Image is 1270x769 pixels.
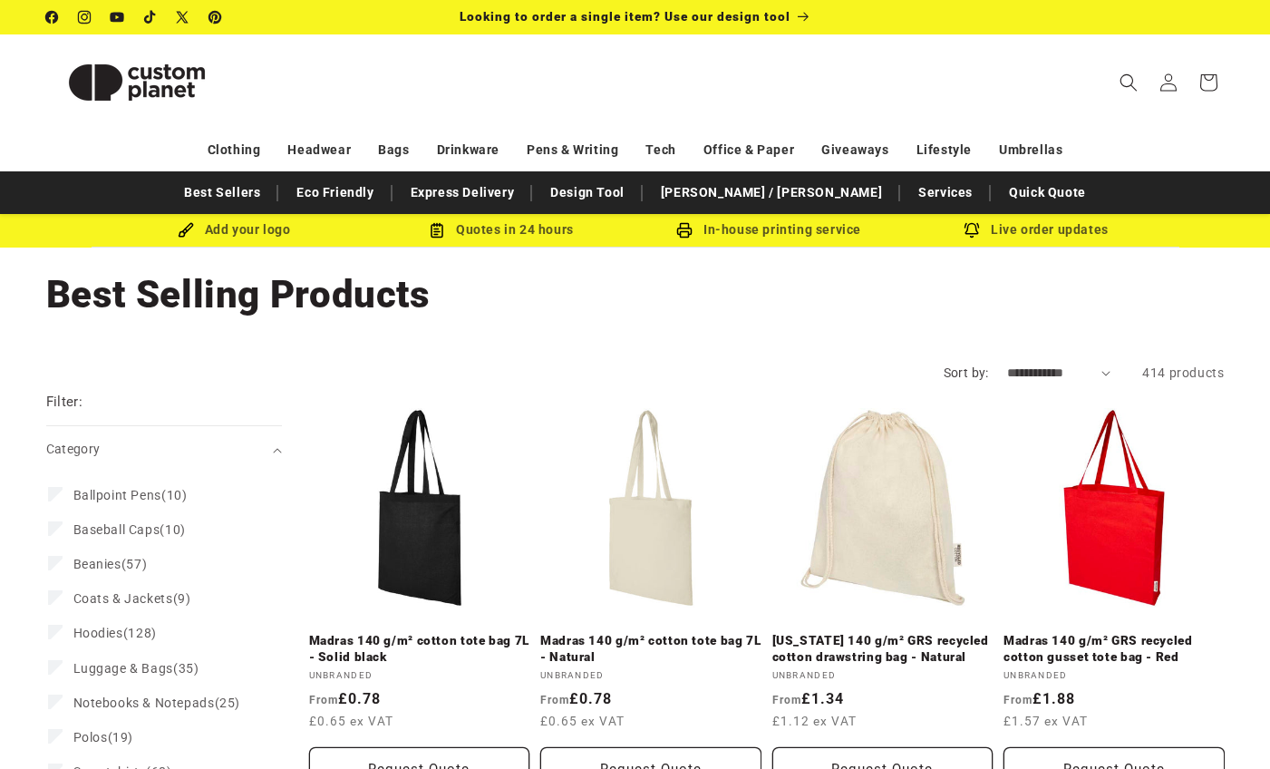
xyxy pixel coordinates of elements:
[73,625,157,641] span: (128)
[999,134,1062,166] a: Umbrellas
[73,695,240,711] span: (25)
[208,134,261,166] a: Clothing
[73,557,121,571] span: Beanies
[903,219,1170,241] div: Live order updates
[73,591,173,606] span: Coats & Jackets
[287,177,383,209] a: Eco Friendly
[73,522,160,537] span: Baseball Caps
[540,633,761,665] a: Madras 140 g/m² cotton tote bag 7L - Natural
[39,34,234,130] a: Custom Planet
[944,365,989,380] label: Sort by:
[1142,365,1224,380] span: 414 products
[73,488,161,502] span: Ballpoint Pens
[1000,177,1095,209] a: Quick Quote
[178,222,194,238] img: Brush Icon
[73,729,133,745] span: (19)
[541,177,634,209] a: Design Tool
[73,626,123,640] span: Hoodies
[73,521,186,538] span: (10)
[703,134,794,166] a: Office & Paper
[1179,682,1270,769] iframe: Chat Widget
[652,177,891,209] a: [PERSON_NAME] / [PERSON_NAME]
[772,633,994,665] a: [US_STATE] 140 g/m² GRS recycled cotton drawstring bag - Natural
[676,222,693,238] img: In-house printing
[916,134,972,166] a: Lifestyle
[73,661,173,676] span: Luggage & Bags
[429,222,445,238] img: Order Updates Icon
[1003,633,1225,665] a: Madras 140 g/m² GRS recycled cotton gusset tote bag - Red
[309,633,530,665] a: Madras 140 g/m² cotton tote bag 7L - Solid black
[368,219,635,241] div: Quotes in 24 hours
[46,392,83,413] h2: Filter:
[402,177,524,209] a: Express Delivery
[635,219,903,241] div: In-house printing service
[73,660,199,677] span: (35)
[527,134,618,166] a: Pens & Writing
[46,270,1225,319] h1: Best Selling Products
[73,487,188,503] span: (10)
[175,177,269,209] a: Best Sellers
[1109,63,1149,102] summary: Search
[287,134,351,166] a: Headwear
[378,134,409,166] a: Bags
[101,219,368,241] div: Add your logo
[46,42,228,123] img: Custom Planet
[46,426,282,472] summary: Category (0 selected)
[46,442,101,456] span: Category
[964,222,980,238] img: Order updates
[909,177,982,209] a: Services
[73,590,191,607] span: (9)
[821,134,888,166] a: Giveaways
[460,9,790,24] span: Looking to order a single item? Use our design tool
[73,696,215,710] span: Notebooks & Notepads
[645,134,675,166] a: Tech
[73,556,148,572] span: (57)
[73,730,108,745] span: Polos
[437,134,499,166] a: Drinkware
